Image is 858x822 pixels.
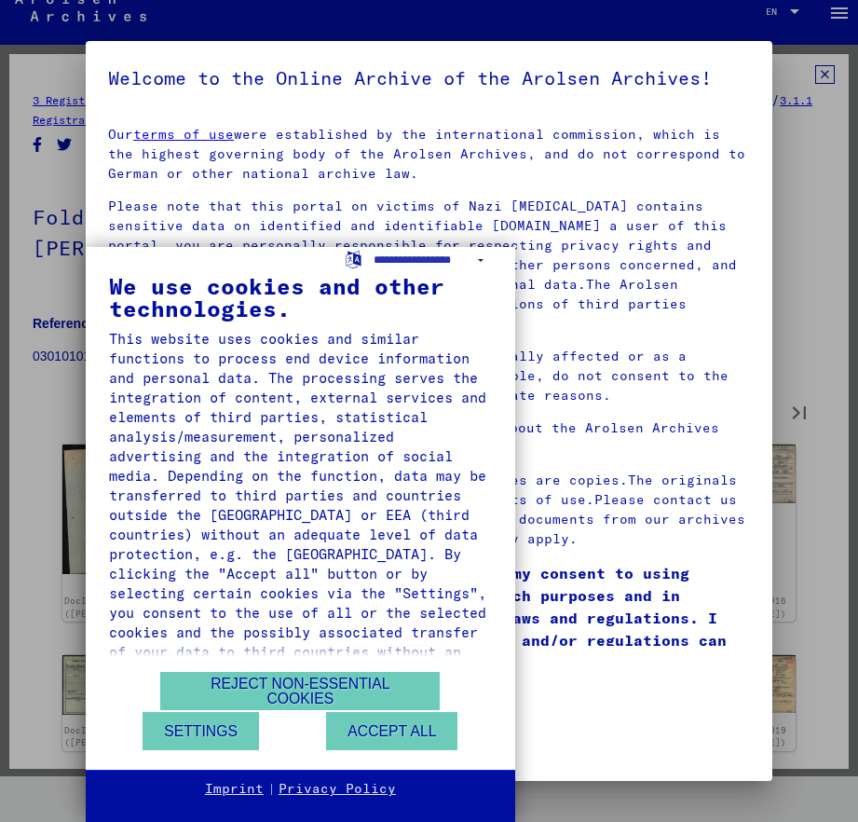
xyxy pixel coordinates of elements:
div: We use cookies and other technologies. [109,275,492,320]
a: Privacy Policy [279,780,396,799]
button: Reject non-essential cookies [160,672,440,710]
div: This website uses cookies and similar functions to process end device information and personal da... [109,329,492,681]
button: Accept all [326,712,457,750]
button: Settings [143,712,259,750]
a: Imprint [205,780,264,799]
